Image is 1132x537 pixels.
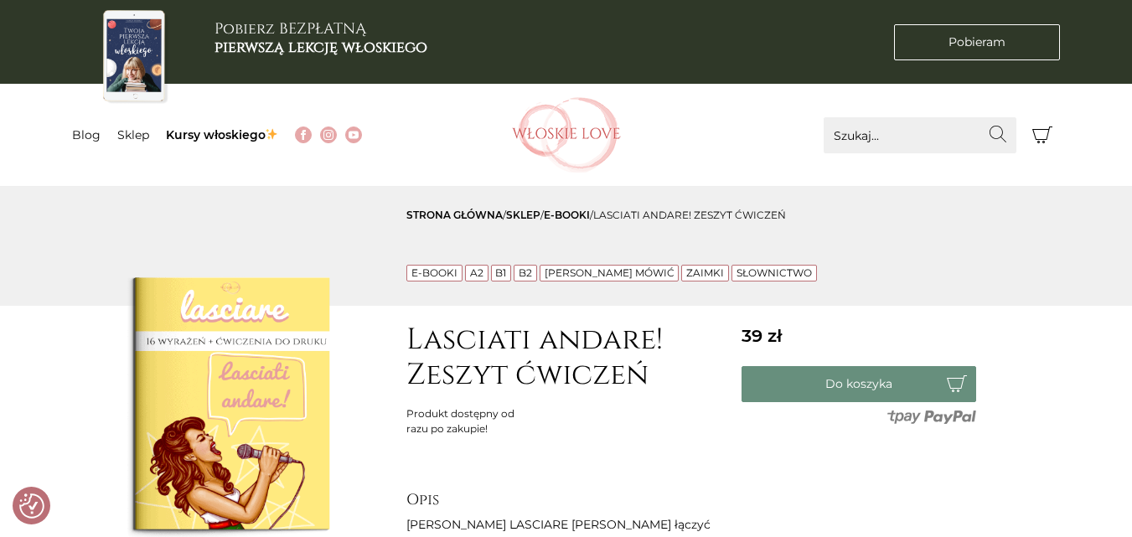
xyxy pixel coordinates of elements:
a: B1 [495,266,506,279]
a: Kursy włoskiego [166,127,279,142]
a: Strona główna [406,209,503,221]
button: Koszyk [1025,117,1061,153]
a: B2 [519,266,532,279]
a: [PERSON_NAME] mówić [545,266,675,279]
img: Revisit consent button [19,493,44,519]
h1: Lasciati andare! Zeszyt ćwiczeń [406,323,725,393]
a: Pobieram [894,24,1060,60]
h2: Opis [406,491,725,509]
span: / / / [406,209,786,221]
input: Szukaj... [824,117,1016,153]
h3: Pobierz BEZPŁATNĄ [215,20,427,56]
a: Sklep [117,127,149,142]
a: A2 [470,266,483,279]
span: Lasciati andare! Zeszyt ćwiczeń [593,209,786,221]
div: Produkt dostępny od razu po zakupie! [406,406,534,436]
a: E-booki [544,209,590,221]
a: sklep [506,209,540,221]
b: pierwszą lekcję włoskiego [215,37,427,58]
a: Słownictwo [737,266,812,279]
button: Do koszyka [742,366,976,402]
button: Preferencje co do zgód [19,493,44,519]
a: Zaimki [686,266,724,279]
img: Włoskielove [512,97,621,173]
span: 39 [742,325,782,346]
span: Pobieram [949,34,1005,51]
a: E-booki [411,266,457,279]
a: Blog [72,127,101,142]
img: ✨ [266,128,277,140]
